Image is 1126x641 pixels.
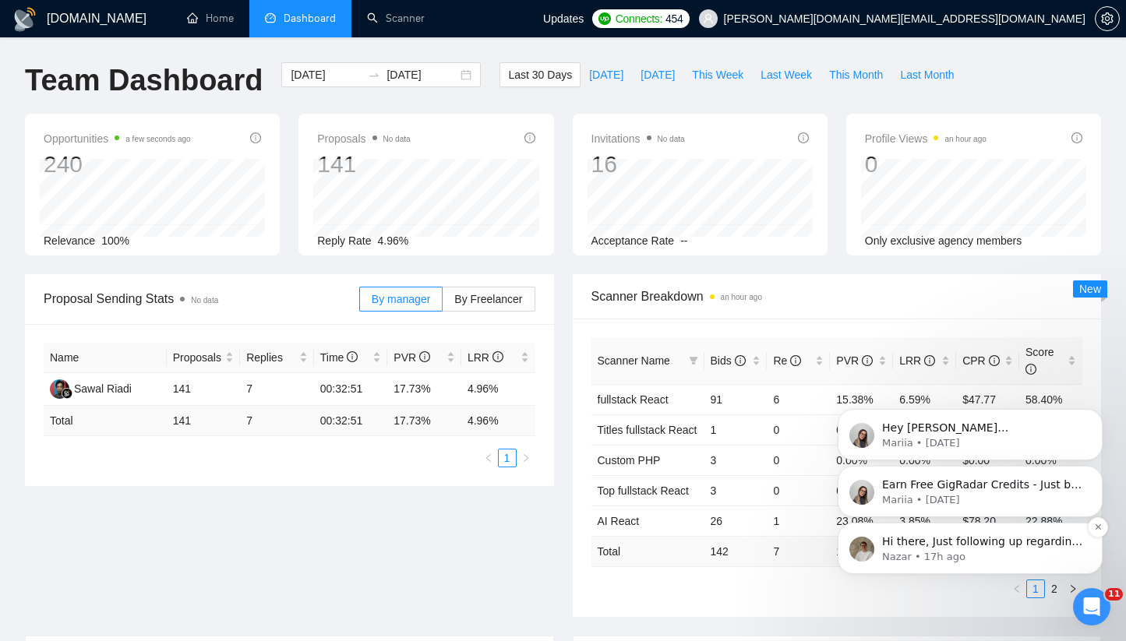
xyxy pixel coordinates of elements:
span: No data [383,135,411,143]
span: Bids [711,354,746,367]
span: info-circle [798,132,809,143]
th: Name [44,343,167,373]
span: to [368,69,380,81]
span: Proposal Sending Stats [44,289,359,308]
button: This Month [821,62,891,87]
button: Last Month [891,62,962,87]
span: Scanner Breakdown [591,287,1083,306]
span: Only exclusive agency members [865,234,1022,247]
span: info-circle [524,132,535,143]
td: 7 [767,536,830,566]
td: 17.73% [387,373,461,406]
td: 7 [240,373,314,406]
span: No data [191,296,218,305]
span: PVR [394,351,430,364]
button: left [479,449,498,467]
span: Re [773,354,801,367]
a: Titles fullstack React [598,424,697,436]
a: homeHome [187,12,234,25]
span: Scanner Name [598,354,670,367]
li: Previous Page [479,449,498,467]
span: info-circle [1071,132,1082,143]
a: searchScanner [367,12,425,25]
td: 0 [767,414,830,445]
span: dashboard [265,12,276,23]
td: Total [44,406,167,436]
span: Connects: [616,10,662,27]
div: 16 [591,150,685,179]
li: 1 [498,449,517,467]
span: 11 [1105,588,1123,600]
td: 0 [767,445,830,475]
span: Last 30 Days [508,66,572,83]
span: info-circle [419,351,430,362]
img: gigradar-bm.png [62,388,72,399]
div: Sawal Riadi [74,380,132,397]
span: info-circle [250,132,261,143]
td: 4.96% [461,373,535,406]
span: Acceptance Rate [591,234,675,247]
a: setting [1095,12,1120,25]
span: [DATE] [641,66,675,83]
span: By manager [372,293,430,305]
span: 100% [101,234,129,247]
time: a few seconds ago [125,135,190,143]
span: No data [658,135,685,143]
span: Replies [246,349,296,366]
span: Proposals [317,129,410,148]
span: New [1079,283,1101,295]
button: Last Week [752,62,821,87]
td: 17.73 % [387,406,461,436]
span: 4.96% [378,234,409,247]
input: End date [387,66,457,83]
img: SR [50,379,69,399]
span: By Freelancer [454,293,522,305]
td: 91 [704,384,768,414]
button: [DATE] [632,62,683,87]
span: info-circle [492,351,503,362]
li: Next Page [517,449,535,467]
td: 26 [704,505,768,536]
div: 141 [317,150,410,179]
span: Reply Rate [317,234,371,247]
a: fullstack React [598,393,669,406]
a: SRSawal Riadi [50,382,132,394]
a: Top fullstack React [598,484,690,497]
td: 4.96 % [461,406,535,436]
div: 240 [44,150,191,179]
button: [DATE] [581,62,632,87]
span: setting [1096,12,1119,25]
td: Total [591,536,704,566]
td: 1 [767,505,830,536]
span: Dashboard [284,12,336,25]
button: right [517,449,535,467]
th: Replies [240,343,314,373]
a: AI React [598,515,640,527]
time: an hour ago [944,135,986,143]
button: This Week [683,62,752,87]
span: Proposals [173,349,223,366]
th: Proposals [167,343,241,373]
span: Profile Views [865,129,987,148]
img: upwork-logo.png [598,12,611,25]
td: 3 [704,475,768,505]
a: Custom PHP [598,454,661,467]
span: filter [686,349,701,372]
span: info-circle [347,351,358,362]
span: Time [320,351,358,364]
div: 0 [865,150,987,179]
td: 142 [704,536,768,566]
span: user [703,13,714,24]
